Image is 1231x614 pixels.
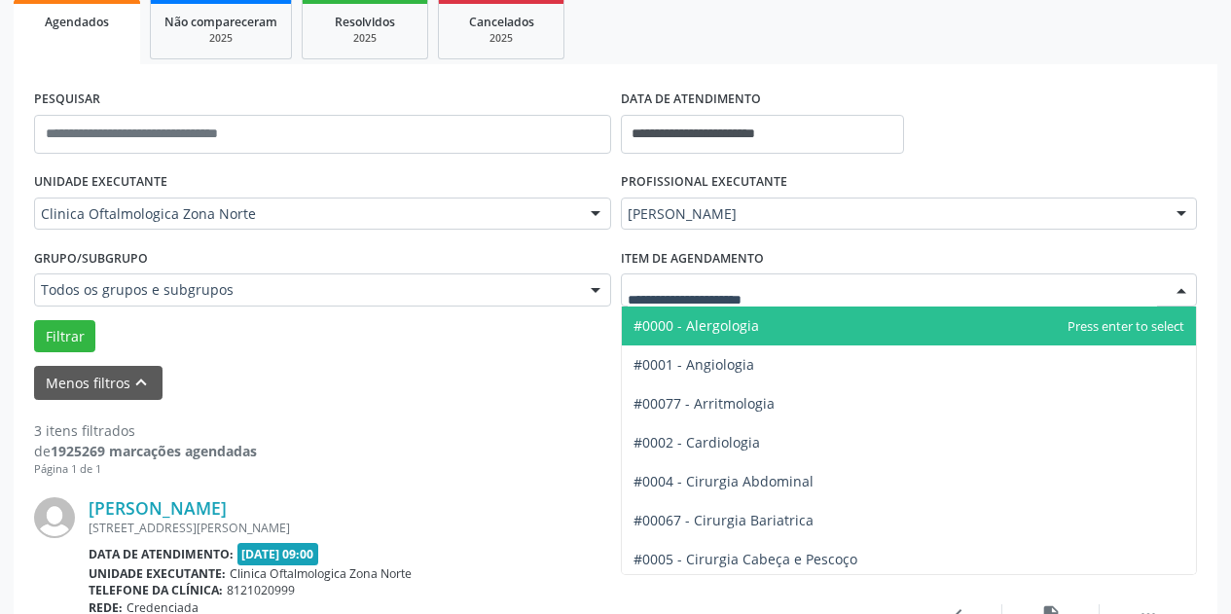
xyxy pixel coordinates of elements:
div: 2025 [453,31,550,46]
button: Menos filtroskeyboard_arrow_up [34,366,163,400]
span: Clinica Oftalmologica Zona Norte [41,204,571,224]
span: #0002 - Cardiologia [634,433,760,451]
span: Agendados [45,14,109,30]
span: 8121020999 [227,582,295,598]
div: de [34,441,257,461]
span: [DATE] 09:00 [237,543,319,565]
b: Data de atendimento: [89,546,234,562]
img: img [34,497,75,538]
span: #0005 - Cirurgia Cabeça e Pescoço [634,550,857,568]
span: Não compareceram [164,14,277,30]
label: PROFISSIONAL EXECUTANTE [621,167,787,198]
button: Filtrar [34,320,95,353]
span: #00077 - Arritmologia [634,394,775,413]
span: #0004 - Cirurgia Abdominal [634,472,814,490]
div: 3 itens filtrados [34,420,257,441]
div: 2025 [164,31,277,46]
span: #0000 - Alergologia [634,316,759,335]
a: [PERSON_NAME] [89,497,227,519]
span: Cancelados [469,14,534,30]
span: Resolvidos [335,14,395,30]
div: 2025 [316,31,414,46]
label: DATA DE ATENDIMENTO [621,85,761,115]
strong: 1925269 marcações agendadas [51,442,257,460]
div: Página 1 de 1 [34,461,257,478]
span: [PERSON_NAME] [628,204,1158,224]
span: Clinica Oftalmologica Zona Norte [230,565,412,582]
label: PESQUISAR [34,85,100,115]
b: Unidade executante: [89,565,226,582]
label: Grupo/Subgrupo [34,243,148,273]
label: Item de agendamento [621,243,764,273]
i: keyboard_arrow_up [130,372,152,393]
span: #00067 - Cirurgia Bariatrica [634,511,814,529]
div: [STREET_ADDRESS][PERSON_NAME] [89,520,905,536]
span: #0001 - Angiologia [634,355,754,374]
b: Telefone da clínica: [89,582,223,598]
label: UNIDADE EXECUTANTE [34,167,167,198]
span: Todos os grupos e subgrupos [41,280,571,300]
